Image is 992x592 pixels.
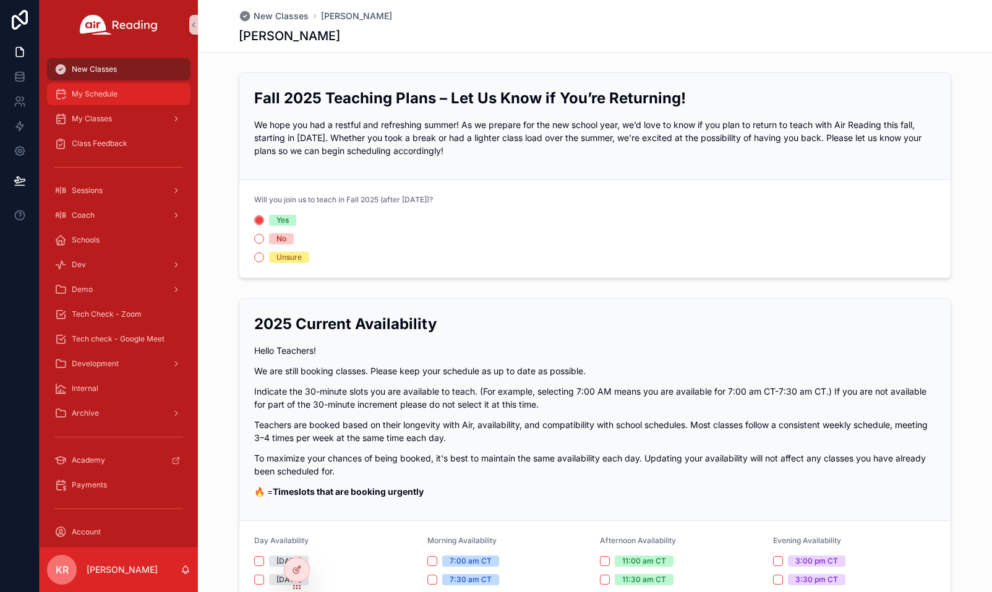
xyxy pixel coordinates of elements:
p: We are still booking classes. Please keep your schedule as up to date as possible. [254,364,936,377]
a: New Classes [47,58,190,80]
a: New Classes [239,10,309,22]
div: [DATE] [276,574,301,585]
span: Payments [72,480,107,490]
p: 🔥 = [254,485,936,498]
p: Indicate the 30-minute slots you are available to teach. (For example, selecting 7:00 AM means yo... [254,385,936,411]
img: App logo [80,15,158,35]
h1: [PERSON_NAME] [239,27,340,45]
div: No [276,233,286,244]
span: KR [56,562,69,577]
div: 3:30 pm CT [795,574,838,585]
span: Coach [72,210,95,220]
span: Account [72,527,101,537]
div: 7:00 am CT [450,556,492,567]
span: Tech check - Google Meet [72,334,165,344]
a: Sessions [47,179,190,202]
span: Demo [72,285,93,294]
a: My Schedule [47,83,190,105]
a: Account [47,521,190,543]
span: Class Feedback [72,139,127,148]
span: Evening Availability [773,536,841,545]
a: [PERSON_NAME] [321,10,392,22]
div: [DATE] [276,556,301,567]
span: Sessions [72,186,103,195]
div: Unsure [276,252,302,263]
span: Tech Check - Zoom [72,309,142,319]
span: Archive [72,408,99,418]
span: Development [72,359,119,369]
p: To maximize your chances of being booked, it's best to maintain the same availability each day. U... [254,452,936,478]
a: Schools [47,229,190,251]
a: Tech Check - Zoom [47,303,190,325]
span: Morning Availability [427,536,497,545]
p: Hello Teachers! [254,344,936,357]
p: We hope you had a restful and refreshing summer! As we prepare for the new school year, we’d love... [254,118,936,157]
strong: Timeslots that are booking urgently [273,486,424,497]
a: Demo [47,278,190,301]
a: Class Feedback [47,132,190,155]
div: 3:00 pm CT [795,556,838,567]
a: Archive [47,402,190,424]
span: My Schedule [72,89,118,99]
a: My Classes [47,108,190,130]
a: Tech check - Google Meet [47,328,190,350]
span: Day Availability [254,536,309,545]
a: Coach [47,204,190,226]
span: Schools [72,235,100,245]
span: My Classes [72,114,112,124]
span: Afternoon Availability [600,536,676,545]
div: scrollable content [40,49,198,547]
h2: Fall 2025 Teaching Plans – Let Us Know if You’re Returning! [254,88,936,108]
div: 7:30 am CT [450,574,492,585]
span: Will you join us to teach in Fall 2025 (after [DATE])? [254,195,433,204]
div: 11:30 am CT [622,574,666,585]
a: Academy [47,449,190,471]
a: Internal [47,377,190,400]
a: Development [47,353,190,375]
div: 11:00 am CT [622,556,666,567]
a: Payments [47,474,190,496]
a: Dev [47,254,190,276]
span: New Classes [72,64,117,74]
h2: 2025 Current Availability [254,314,936,334]
span: New Classes [254,10,309,22]
p: [PERSON_NAME] [87,564,158,576]
div: Yes [276,215,289,226]
span: Dev [72,260,86,270]
span: Academy [72,455,105,465]
p: Teachers are booked based on their longevity with Air, availability, and compatibility with schoo... [254,418,936,444]
span: Internal [72,384,98,393]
